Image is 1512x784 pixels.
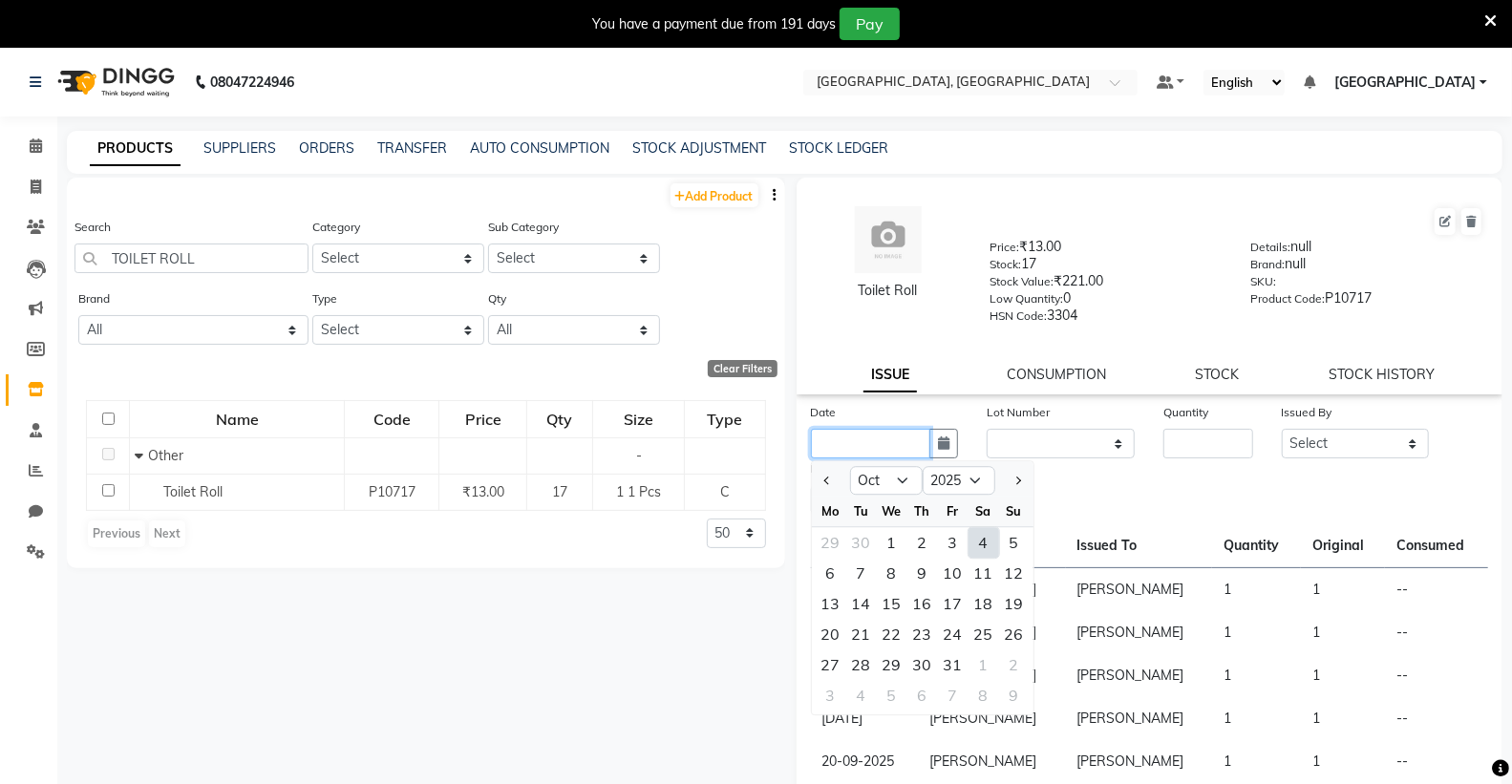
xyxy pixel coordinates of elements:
div: 19 [999,588,1030,619]
div: Wednesday, October 1, 2025 [877,527,907,558]
a: SUPPLIERS [203,139,276,157]
a: PRODUCTS [90,132,181,166]
button: Pay [840,8,900,40]
div: Thursday, October 16, 2025 [907,588,938,619]
div: Price [440,402,525,436]
td: 1 [1301,740,1385,783]
span: 17 [552,483,567,500]
span: [GEOGRAPHIC_DATA] [1334,73,1476,93]
a: STOCK LEDGER [789,139,888,157]
div: 24 [938,619,969,649]
div: Friday, October 10, 2025 [938,558,969,588]
td: [PERSON_NAME] [1066,568,1213,612]
div: Monday, September 29, 2025 [816,527,846,558]
td: 1 [1301,568,1385,612]
div: Saturday, November 8, 2025 [969,680,999,710]
label: Type [312,290,337,307]
div: Sunday, November 9, 2025 [999,680,1030,710]
div: 15 [877,588,907,619]
div: Wednesday, November 5, 2025 [877,680,907,710]
div: Thursday, October 9, 2025 [907,558,938,588]
div: 9 [907,558,938,588]
td: [PERSON_NAME] [1066,697,1213,740]
label: Issued By [1282,404,1332,421]
div: Wednesday, October 22, 2025 [877,619,907,649]
div: Thursday, October 23, 2025 [907,619,938,649]
div: 20 [816,619,846,649]
div: 11 [969,558,999,588]
th: Original [1301,524,1385,568]
div: Sunday, October 26, 2025 [999,619,1030,649]
div: Fr [938,496,969,526]
div: Sunday, October 5, 2025 [999,527,1030,558]
div: Tuesday, September 30, 2025 [846,527,877,558]
td: -- [1385,568,1488,612]
td: [DATE] [811,697,919,740]
span: C [720,483,730,500]
div: Saturday, October 11, 2025 [969,558,999,588]
div: 2 [999,649,1030,680]
span: P10717 [369,483,415,500]
div: Su [999,496,1030,526]
label: Category [312,219,360,236]
th: Quantity [1212,524,1301,568]
select: Select year [923,467,995,496]
td: 1 [1212,568,1301,612]
div: Thursday, November 6, 2025 [907,680,938,710]
div: Friday, October 24, 2025 [938,619,969,649]
a: CONSUMPTION [1007,366,1106,383]
div: Friday, October 3, 2025 [938,527,969,558]
span: ₹13.00 [462,483,504,500]
div: 29 [877,649,907,680]
div: Sunday, November 2, 2025 [999,649,1030,680]
td: [PERSON_NAME] [1066,611,1213,654]
div: You have a payment due from 191 days [592,14,836,34]
div: Friday, November 7, 2025 [938,680,969,710]
th: Issued To [1066,524,1213,568]
td: 1 [1301,611,1385,654]
th: Consumed [1385,524,1488,568]
td: [PERSON_NAME] [1066,740,1213,783]
span: 1 1 Pcs [616,483,661,500]
div: Saturday, November 1, 2025 [969,649,999,680]
div: Name [131,402,343,436]
div: 30 [907,649,938,680]
a: AUTO CONSUMPTION [470,139,609,157]
div: Clear Filters [708,360,777,377]
label: Stock: [990,256,1021,273]
label: Low Quantity: [990,290,1063,307]
div: 3304 [990,306,1223,332]
div: P10717 [1250,288,1483,315]
img: avatar [855,206,922,273]
td: [PERSON_NAME] [919,740,1066,783]
div: Thursday, October 30, 2025 [907,649,938,680]
label: HSN Code: [990,307,1047,325]
div: 4 [846,680,877,710]
label: Product Code: [1250,290,1325,307]
td: -- [1385,740,1488,783]
span: Other [148,447,183,464]
div: Mo [816,496,846,526]
a: STOCK ADJUSTMENT [632,139,766,157]
button: Next month [1009,465,1025,496]
div: 4 [969,527,999,558]
td: 1 [1212,697,1301,740]
label: Qty [488,290,506,307]
div: 10 [938,558,969,588]
label: SKU: [1250,273,1276,290]
a: ORDERS [299,139,354,157]
div: 30 [846,527,877,558]
div: 1 [877,527,907,558]
td: [PERSON_NAME] [1066,654,1213,697]
div: null [1250,254,1483,281]
select: Select month [850,467,923,496]
a: ISSUE [863,358,917,392]
div: 1 [969,649,999,680]
label: Details: [1250,239,1290,256]
div: Qty [528,402,591,436]
div: 7 [846,558,877,588]
div: ₹13.00 [990,237,1223,264]
img: logo [49,55,180,109]
label: Issued To [811,460,861,477]
div: 22 [877,619,907,649]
